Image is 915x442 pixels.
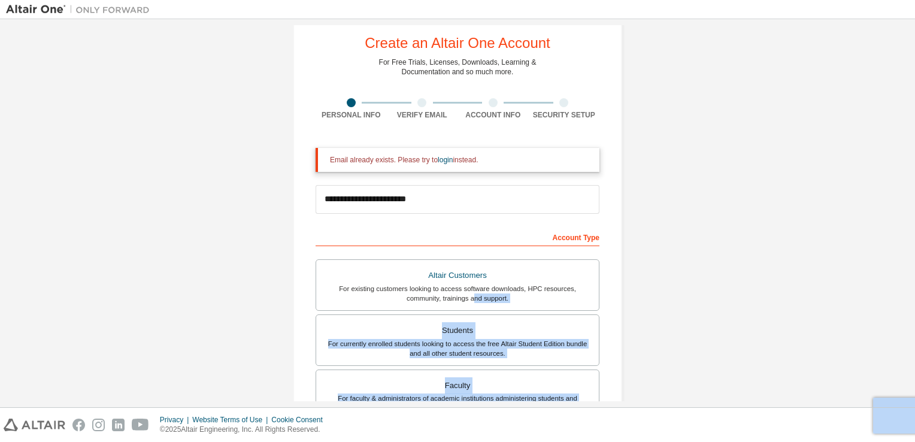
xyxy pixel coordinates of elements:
div: Cookie Consent [271,415,329,425]
img: altair_logo.svg [4,419,65,431]
div: For existing customers looking to access software downloads, HPC resources, community, trainings ... [323,284,592,303]
div: For Free Trials, Licenses, Downloads, Learning & Documentation and so much more. [379,57,537,77]
div: Security Setup [529,110,600,120]
div: Email already exists. Please try to instead. [330,155,590,165]
img: linkedin.svg [112,419,125,431]
div: Account Type [316,227,599,246]
p: © 2025 Altair Engineering, Inc. All Rights Reserved. [160,425,330,435]
div: Verify Email [387,110,458,120]
img: youtube.svg [132,419,149,431]
img: facebook.svg [72,419,85,431]
div: Personal Info [316,110,387,120]
div: Students [323,322,592,339]
div: Create an Altair One Account [365,36,550,50]
div: Altair Customers [323,267,592,284]
div: For currently enrolled students looking to access the free Altair Student Edition bundle and all ... [323,339,592,358]
div: Faculty [323,377,592,394]
a: login [438,156,453,164]
div: For faculty & administrators of academic institutions administering students and accessing softwa... [323,393,592,413]
div: Website Terms of Use [192,415,271,425]
img: instagram.svg [92,419,105,431]
div: Privacy [160,415,192,425]
div: Account Info [457,110,529,120]
img: Altair One [6,4,156,16]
